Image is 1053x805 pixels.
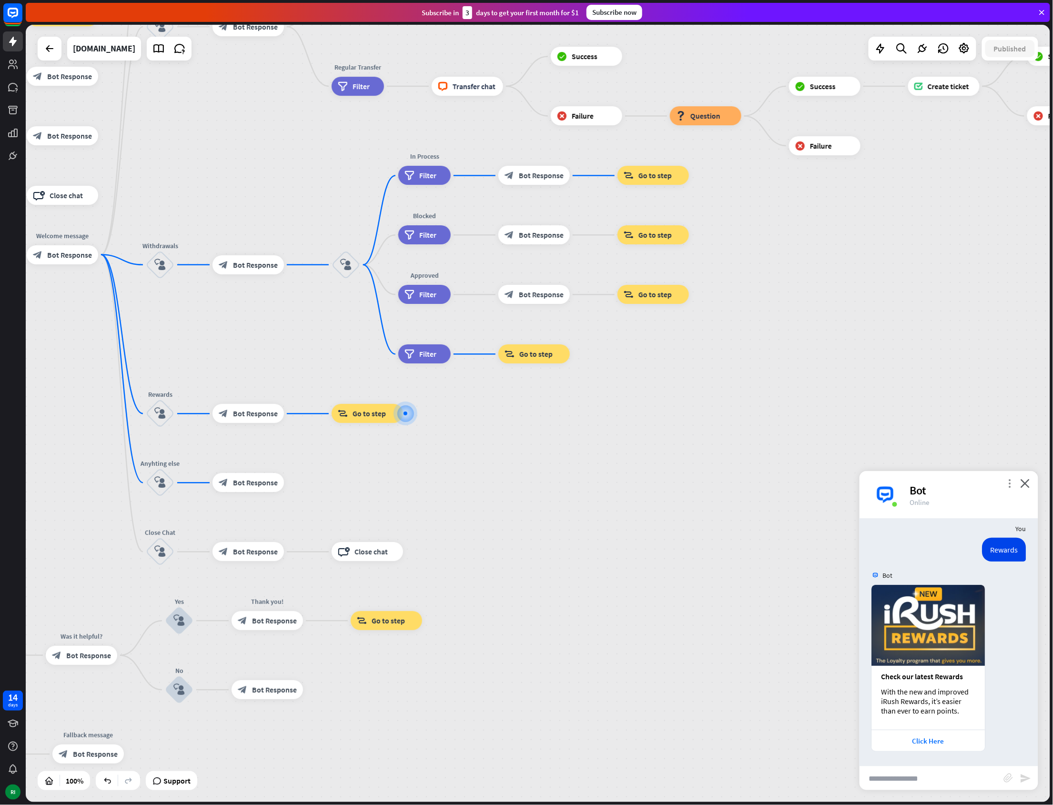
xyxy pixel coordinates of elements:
span: Bot Response [233,478,278,488]
div: 14 [8,693,18,702]
i: filter [338,81,348,91]
div: Fallback message [45,731,131,740]
div: 3 [463,6,472,19]
span: Bot Response [519,231,564,240]
span: Bot Response [519,171,564,181]
i: block_goto [624,290,634,300]
span: Filter [419,171,436,181]
div: Thank you! [224,597,310,607]
i: block_attachment [1004,773,1013,783]
i: block_failure [1033,111,1043,121]
div: Rewards [132,390,189,400]
button: Published [985,40,1035,57]
span: Go to step [638,171,672,181]
span: Create ticket [928,81,969,91]
i: block_success [1033,52,1043,61]
i: more_vert [1005,479,1014,488]
span: Bot Response [233,547,278,557]
span: Success [810,81,836,91]
i: block_bot_response [33,250,42,260]
i: block_user_input [154,259,166,271]
span: Bot Response [47,71,92,81]
div: Bot [910,483,1027,498]
i: block_bot_response [219,409,228,419]
i: block_bot_response [505,290,514,300]
span: Bot Response [47,131,92,141]
i: block_bot_response [238,616,247,626]
i: block_bot_response [59,750,68,759]
span: Close chat [354,547,388,557]
span: Bot Response [252,685,297,695]
i: close [1021,479,1030,488]
div: Click Here [877,736,981,745]
i: block_bot_response [219,547,228,557]
span: Failure [810,141,832,151]
span: Bot Response [66,651,111,660]
span: Success [572,52,597,61]
div: Yes [151,597,208,607]
div: Close Chat [132,528,189,538]
i: block_goto [357,616,367,626]
i: block_user_input [154,546,166,558]
i: block_user_input [154,477,166,489]
div: Approved [391,271,458,281]
span: Bot Response [233,260,278,270]
i: block_user_input [173,615,185,627]
span: Transfer chat [453,81,496,91]
div: Online [910,498,1027,507]
span: Bot Response [233,409,278,419]
i: block_bot_response [505,231,514,240]
div: 100% [63,773,86,788]
span: Go to step [638,231,672,240]
i: block_bot_response [219,260,228,270]
span: Close chat [50,191,83,200]
div: With the new and improved iRush Rewards, it’s easier than ever to earn points. [881,687,976,715]
i: block_user_input [340,259,352,271]
i: block_bot_response [219,22,228,31]
span: Go to step [638,290,672,300]
i: block_bot_response [505,171,514,181]
span: Filter [419,350,436,359]
div: Regular Transfer [324,62,391,72]
span: Filter [353,81,370,91]
div: Was it helpful? [39,632,124,641]
div: Blocked [391,211,458,221]
i: filter [405,231,415,240]
i: filter [405,171,415,181]
i: block_bot_response [52,651,61,660]
i: block_goto [505,350,515,359]
i: block_goto [338,409,348,419]
span: Bot [883,571,893,580]
span: Go to step [519,350,553,359]
div: days [8,702,18,708]
span: Bot Response [252,616,297,626]
i: block_close_chat [33,191,45,200]
div: No [151,666,208,676]
i: block_user_input [154,21,166,32]
i: block_goto [624,231,634,240]
i: block_goto [624,171,634,181]
i: block_failure [795,141,805,151]
span: Filter [419,231,436,240]
i: block_failure [557,111,567,121]
i: send [1020,773,1032,784]
i: block_user_input [154,408,166,420]
div: Withdrawals [132,241,189,251]
span: Bot Response [233,22,278,31]
i: filter [405,350,415,359]
i: block_user_input [173,684,185,696]
button: Open LiveChat chat widget [8,4,36,32]
i: block_bot_response [238,685,247,695]
span: Filter [419,290,436,300]
div: Welcome message [20,231,105,241]
div: Subscribe in days to get your first month for $1 [422,6,579,19]
span: Question [690,111,720,121]
i: block_success [795,81,805,91]
div: betrivers.com [73,37,135,60]
span: You [1016,524,1026,533]
span: Go to step [372,616,405,626]
i: filter [405,290,415,300]
i: block_success [557,52,567,61]
span: Bot Response [73,750,118,759]
i: block_bot_response [219,478,228,488]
